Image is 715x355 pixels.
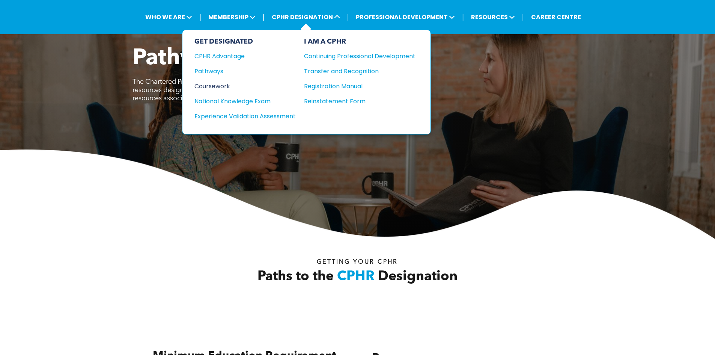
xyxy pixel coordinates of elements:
div: I AM A CPHR [304,38,415,46]
div: Coursework [194,82,286,91]
span: MEMBERSHIP [206,10,258,24]
div: Reinstatement Form [304,97,404,106]
a: Transfer and Recognition [304,66,415,76]
span: Pathways [132,47,236,70]
span: CPHR DESIGNATION [269,10,342,24]
div: Registration Manual [304,82,404,91]
a: Coursework [194,82,296,91]
span: PROFESSIONAL DEVELOPMENT [354,10,457,24]
li: | [199,9,201,25]
span: RESOURCES [469,10,517,24]
span: Paths to the [257,270,334,284]
span: WHO WE ARE [143,10,194,24]
span: The Chartered Professional in Human Resources (CPHR) is the only human resources designation reco... [132,79,354,102]
div: Pathways [194,66,286,76]
div: CPHR Advantage [194,51,286,61]
a: Experience Validation Assessment [194,112,296,121]
div: GET DESIGNATED [194,38,296,46]
li: | [522,9,524,25]
div: Continuing Professional Development [304,51,404,61]
a: Registration Manual [304,82,415,91]
a: Continuing Professional Development [304,51,415,61]
li: | [462,9,464,25]
li: | [347,9,349,25]
a: CPHR Advantage [194,51,296,61]
div: Experience Validation Assessment [194,112,286,121]
li: | [263,9,265,25]
a: Reinstatement Form [304,97,415,106]
div: National Knowledge Exam [194,97,286,106]
div: Transfer and Recognition [304,66,404,76]
span: Designation [378,270,458,284]
a: CAREER CENTRE [529,10,583,24]
span: CPHR [337,270,375,284]
span: Getting your Cphr [317,259,398,265]
a: National Knowledge Exam [194,97,296,106]
a: Pathways [194,66,296,76]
